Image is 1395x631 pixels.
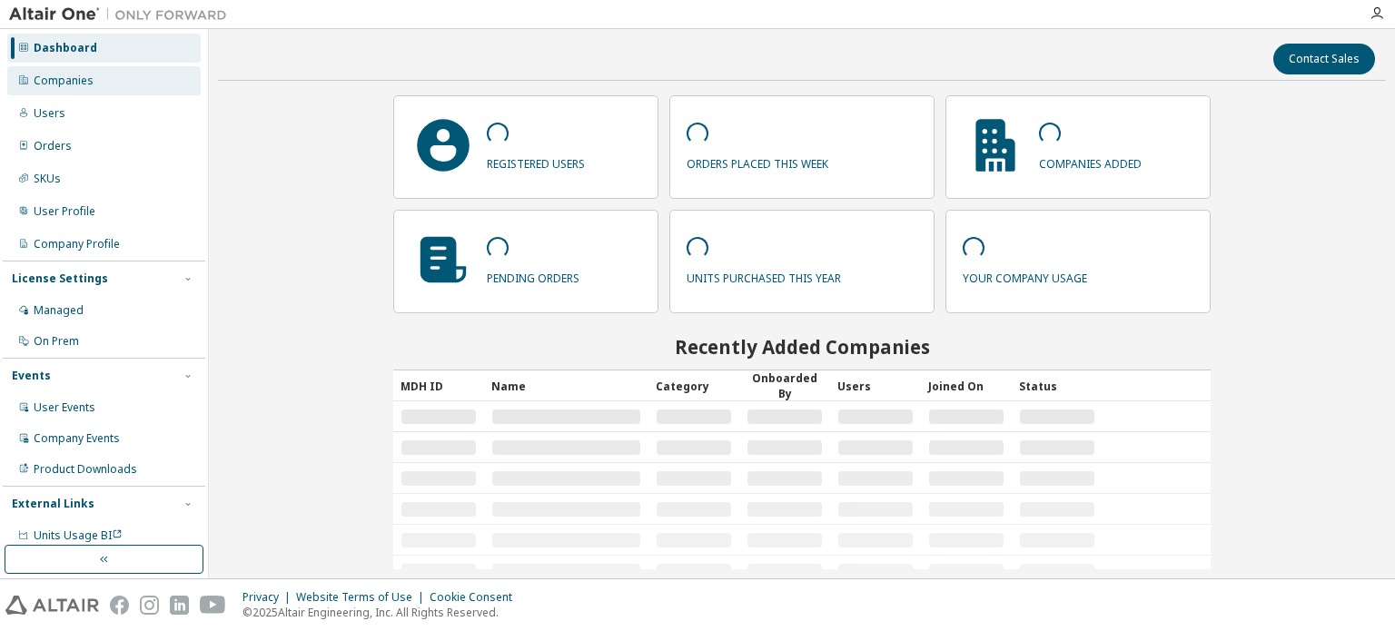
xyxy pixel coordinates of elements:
p: © 2025 Altair Engineering, Inc. All Rights Reserved. [242,605,523,620]
div: Category [656,371,732,400]
div: Cookie Consent [430,590,523,605]
div: License Settings [12,271,108,286]
p: units purchased this year [687,265,841,286]
p: companies added [1039,151,1142,172]
h2: Recently Added Companies [393,335,1211,359]
img: altair_logo.svg [5,596,99,615]
div: User Events [34,400,95,415]
div: Events [12,369,51,383]
div: MDH ID [401,371,477,400]
div: Dashboard [34,41,97,55]
div: User Profile [34,204,95,219]
div: Company Profile [34,237,120,251]
div: Joined On [928,371,1004,400]
img: Altair One [9,5,236,24]
div: Onboarded By [747,370,823,401]
div: Orders [34,139,72,153]
div: SKUs [34,172,61,186]
p: your company usage [963,265,1087,286]
div: Website Terms of Use [296,590,430,605]
div: Product Downloads [34,462,137,477]
p: pending orders [487,265,579,286]
img: instagram.svg [140,596,159,615]
p: orders placed this week [687,151,828,172]
div: Users [34,106,65,121]
div: Companies [34,74,94,88]
div: External Links [12,497,94,511]
div: Status [1019,371,1095,400]
div: Name [491,371,642,400]
div: Company Events [34,431,120,446]
p: registered users [487,151,585,172]
button: Contact Sales [1273,44,1375,74]
div: On Prem [34,334,79,349]
img: linkedin.svg [170,596,189,615]
div: Managed [34,303,84,318]
img: youtube.svg [200,596,226,615]
div: Users [837,371,914,400]
div: Privacy [242,590,296,605]
span: Units Usage BI [34,527,123,543]
img: facebook.svg [110,596,129,615]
